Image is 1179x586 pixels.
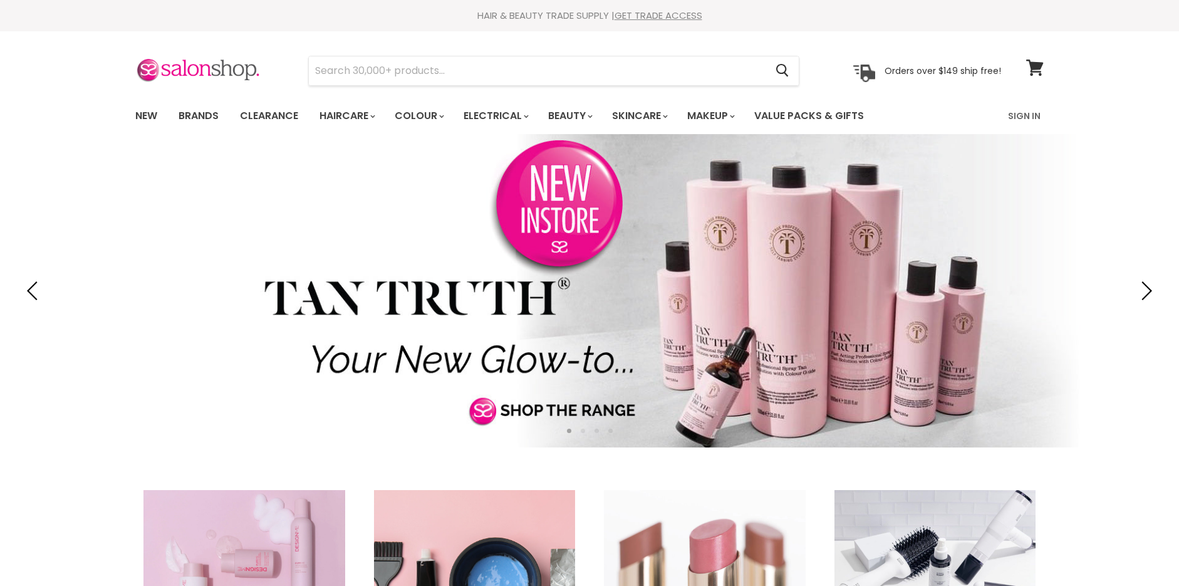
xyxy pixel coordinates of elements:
input: Search [309,56,766,85]
li: Page dot 4 [608,429,613,433]
a: Value Packs & Gifts [745,103,873,129]
form: Product [308,56,799,86]
a: Sign In [1000,103,1048,129]
li: Page dot 1 [567,429,571,433]
ul: Main menu [126,98,937,134]
a: Makeup [678,103,742,129]
div: HAIR & BEAUTY TRADE SUPPLY | [120,9,1059,22]
p: Orders over $149 ship free! [885,65,1001,76]
a: Colour [385,103,452,129]
button: Search [766,56,799,85]
a: Haircare [310,103,383,129]
li: Page dot 2 [581,429,585,433]
nav: Main [120,98,1059,134]
a: Beauty [539,103,600,129]
button: Previous [22,278,47,303]
button: Next [1132,278,1157,303]
a: Brands [169,103,228,129]
a: New [126,103,167,129]
a: GET TRADE ACCESS [615,9,702,22]
a: Electrical [454,103,536,129]
a: Skincare [603,103,675,129]
li: Page dot 3 [595,429,599,433]
a: Clearance [231,103,308,129]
